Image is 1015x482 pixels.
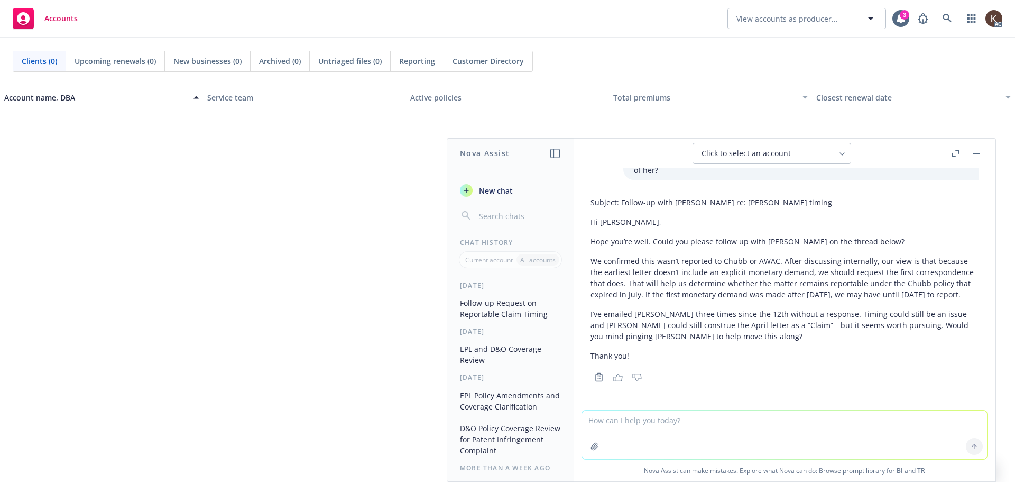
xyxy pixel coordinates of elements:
button: View accounts as producer... [727,8,886,29]
a: Report a Bug [912,8,934,29]
button: Follow-up Request on Reportable Claim Timing [456,294,565,323]
button: Click to select an account [693,143,851,164]
p: Hi [PERSON_NAME], [590,216,979,228]
h1: Nova Assist [460,148,510,159]
input: Search chats [477,208,561,223]
span: Accounts [44,14,78,23]
div: Active policies [410,92,605,103]
span: Clients (0) [22,56,57,67]
a: TR [917,466,925,475]
button: Total premiums [609,85,812,110]
span: Click to select an account [702,148,791,159]
div: More than a week ago [447,463,574,472]
div: Total premiums [613,92,796,103]
span: New chat [477,185,513,196]
p: I’ve emailed [PERSON_NAME] three times since the 12th without a response. Timing could still be a... [590,308,979,342]
span: Archived (0) [259,56,301,67]
button: D&O Policy Coverage Review for Patent Infringement Complaint [456,420,565,459]
p: Current account [465,256,513,265]
span: Reporting [399,56,435,67]
div: Closest renewal date [816,92,999,103]
span: Customer Directory [453,56,524,67]
div: Chat History [447,238,574,247]
a: Switch app [961,8,982,29]
p: Thank you! [590,350,979,361]
span: Upcoming renewals (0) [75,56,156,67]
div: Account name, DBA [4,92,187,103]
button: EPL Policy Amendments and Coverage Clarification [456,387,565,415]
span: Nova Assist can make mistakes. Explore what Nova can do: Browse prompt library for and [578,460,991,481]
p: Subject: Follow-up with [PERSON_NAME] re: [PERSON_NAME] timing [590,197,979,208]
svg: Copy to clipboard [594,372,604,382]
button: Closest renewal date [812,85,1015,110]
button: Active policies [406,85,609,110]
button: Thumbs down [629,370,645,385]
span: View accounts as producer... [736,13,838,24]
a: Search [937,8,958,29]
button: EPL and D&O Coverage Review [456,340,565,369]
img: photo [985,10,1002,27]
div: [DATE] [447,281,574,290]
button: Service team [203,85,406,110]
p: Hope you’re well. Could you please follow up with [PERSON_NAME] on the thread below? [590,236,979,247]
span: Untriaged files (0) [318,56,382,67]
a: BI [897,466,903,475]
button: New chat [456,181,565,200]
span: New businesses (0) [173,56,242,67]
a: Accounts [8,4,82,33]
div: [DATE] [447,373,574,382]
div: Service team [207,92,402,103]
div: 3 [900,10,909,20]
p: We confirmed this wasn’t reported to Chubb or AWAC. After discussing internally, our view is that... [590,256,979,300]
div: [DATE] [447,327,574,336]
p: All accounts [520,256,556,265]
